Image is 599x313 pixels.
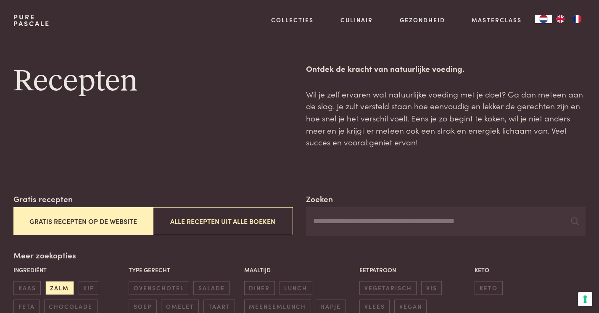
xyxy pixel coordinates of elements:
p: Ingrediënt [13,266,124,274]
a: FR [569,15,586,23]
p: Eetpatroon [359,266,470,274]
span: vegetarisch [359,281,417,295]
p: Wil je zelf ervaren wat natuurlijke voeding met je doet? Ga dan meteen aan de slag. Je zult verst... [306,88,586,148]
button: Gratis recepten op de website [13,207,153,235]
button: Uw voorkeuren voor toestemming voor trackingtechnologieën [578,292,592,306]
ul: Language list [552,15,586,23]
span: kip [79,281,99,295]
span: keto [475,281,502,295]
span: ovenschotel [129,281,189,295]
span: diner [244,281,275,295]
span: salade [193,281,230,295]
a: NL [535,15,552,23]
a: Masterclass [472,16,522,24]
span: vis [421,281,442,295]
strong: Ontdek de kracht van natuurlijke voeding. [306,63,464,74]
a: Gezondheid [400,16,445,24]
a: EN [552,15,569,23]
p: Type gerecht [129,266,240,274]
label: Zoeken [306,193,333,205]
a: Collecties [271,16,314,24]
p: Maaltijd [244,266,355,274]
label: Gratis recepten [13,193,73,205]
span: kaas [13,281,41,295]
button: Alle recepten uit alle boeken [153,207,293,235]
span: lunch [280,281,312,295]
p: Keto [475,266,586,274]
a: PurePascale [13,13,50,27]
div: Language [535,15,552,23]
span: zalm [45,281,74,295]
aside: Language selected: Nederlands [535,15,586,23]
h1: Recepten [13,63,293,100]
a: Culinair [340,16,373,24]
